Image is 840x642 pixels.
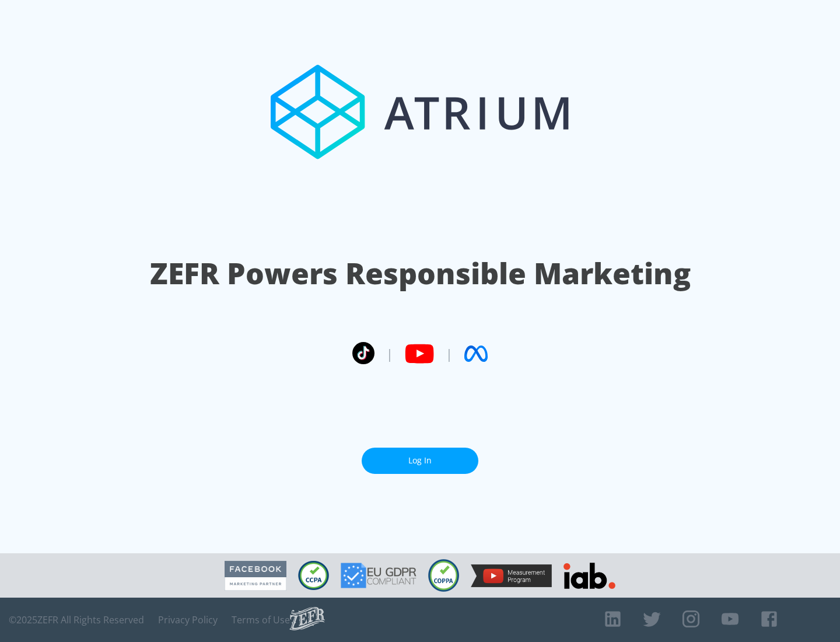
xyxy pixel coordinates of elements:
span: © 2025 ZEFR All Rights Reserved [9,614,144,626]
a: Privacy Policy [158,614,218,626]
span: | [386,345,393,362]
a: Log In [362,448,478,474]
img: Facebook Marketing Partner [225,561,286,591]
img: IAB [563,563,615,589]
img: CCPA Compliant [298,561,329,590]
a: Terms of Use [232,614,290,626]
img: GDPR Compliant [341,563,416,588]
img: YouTube Measurement Program [471,564,552,587]
h1: ZEFR Powers Responsible Marketing [150,253,691,294]
span: | [446,345,453,362]
img: COPPA Compliant [428,559,459,592]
